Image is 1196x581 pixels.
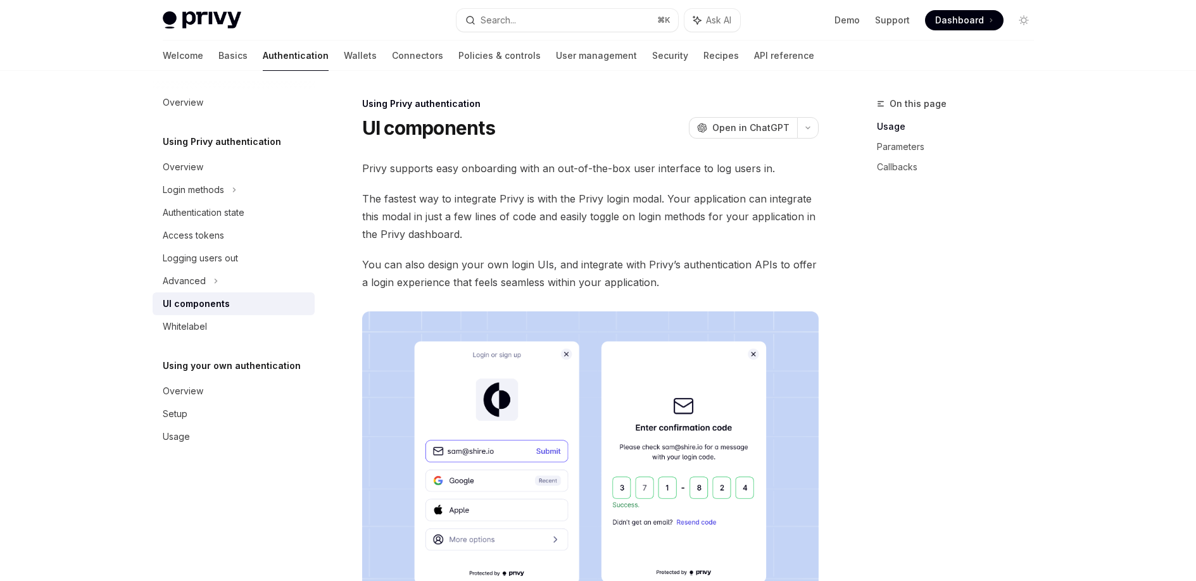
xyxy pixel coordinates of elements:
span: The fastest way to integrate Privy is with the Privy login modal. Your application can integrate ... [362,190,819,243]
button: Search...⌘K [456,9,678,32]
h5: Using Privy authentication [163,134,281,149]
a: Usage [877,116,1044,137]
a: Access tokens [153,224,315,247]
a: Recipes [703,41,739,71]
a: User management [556,41,637,71]
a: Overview [153,91,315,114]
a: Parameters [877,137,1044,157]
h5: Using your own authentication [163,358,301,373]
a: Support [875,14,910,27]
div: Authentication state [163,205,244,220]
div: Using Privy authentication [362,97,819,110]
button: Ask AI [684,9,740,32]
a: Setup [153,403,315,425]
a: Wallets [344,41,377,71]
span: Ask AI [706,14,731,27]
div: Setup [163,406,187,422]
span: Dashboard [935,14,984,27]
span: On this page [890,96,947,111]
a: Usage [153,425,315,448]
a: Authentication [263,41,329,71]
a: Logging users out [153,247,315,270]
div: UI components [163,296,230,311]
a: Authentication state [153,201,315,224]
div: Access tokens [163,228,224,243]
a: Overview [153,156,315,178]
div: Overview [163,159,203,175]
div: Search... [481,13,516,28]
a: API reference [754,41,814,71]
a: Connectors [392,41,443,71]
a: Security [652,41,688,71]
a: Policies & controls [458,41,541,71]
a: Callbacks [877,157,1044,177]
button: Open in ChatGPT [689,117,797,139]
a: Demo [834,14,860,27]
span: Open in ChatGPT [712,122,790,134]
div: Advanced [163,273,206,289]
a: UI components [153,292,315,315]
div: Overview [163,384,203,399]
h1: UI components [362,116,495,139]
div: Whitelabel [163,319,207,334]
div: Login methods [163,182,224,197]
button: Toggle dark mode [1014,10,1034,30]
a: Dashboard [925,10,1004,30]
span: ⌘ K [657,15,670,25]
div: Logging users out [163,251,238,266]
div: Usage [163,429,190,444]
div: Overview [163,95,203,110]
img: light logo [163,11,241,29]
a: Welcome [163,41,203,71]
span: You can also design your own login UIs, and integrate with Privy’s authentication APIs to offer a... [362,256,819,291]
a: Overview [153,380,315,403]
a: Basics [218,41,248,71]
span: Privy supports easy onboarding with an out-of-the-box user interface to log users in. [362,159,819,177]
a: Whitelabel [153,315,315,338]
